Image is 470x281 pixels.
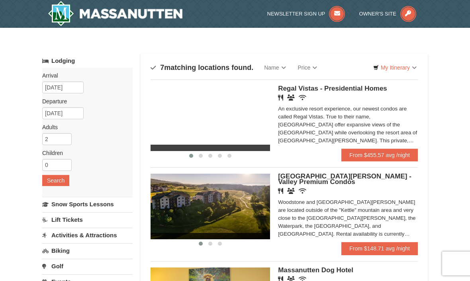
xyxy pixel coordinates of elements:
i: Banquet Facilities [287,95,295,101]
i: Wireless Internet (free) [299,95,306,101]
i: Restaurant [278,188,283,194]
span: Massanutten Dog Hotel [278,266,353,274]
div: Woodstone and [GEOGRAPHIC_DATA][PERSON_NAME] are located outside of the "Kettle" mountain area an... [278,198,418,238]
span: Owner's Site [359,11,396,17]
a: Activities & Attractions [42,228,133,242]
i: Restaurant [278,95,283,101]
span: [GEOGRAPHIC_DATA][PERSON_NAME] - Valley Premium Condos [278,172,411,186]
a: My Itinerary [368,62,422,74]
img: Massanutten Resort Logo [48,1,182,26]
div: An exclusive resort experience, our newest condos are called Regal Vistas. True to their name, [G... [278,105,418,145]
label: Departure [42,97,127,105]
a: From $455.57 avg /night [341,149,418,161]
a: Snow Sports Lessons [42,197,133,211]
label: Arrival [42,72,127,79]
a: Massanutten Resort [48,1,182,26]
i: Wireless Internet (free) [299,188,306,194]
span: Newsletter Sign Up [267,11,325,17]
a: Price [292,60,323,76]
span: Regal Vistas - Presidential Homes [278,85,387,92]
a: Owner's Site [359,11,416,17]
i: Banquet Facilities [287,188,295,194]
a: Golf [42,259,133,273]
button: Search [42,175,69,186]
a: Name [258,60,292,76]
h4: matching locations found. [151,64,253,72]
a: Lift Tickets [42,212,133,227]
a: From $148.71 avg /night [341,242,418,255]
span: 7 [160,64,164,72]
a: Biking [42,243,133,258]
a: Newsletter Sign Up [267,11,345,17]
a: Lodging [42,54,133,68]
label: Children [42,149,127,157]
label: Adults [42,123,127,131]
